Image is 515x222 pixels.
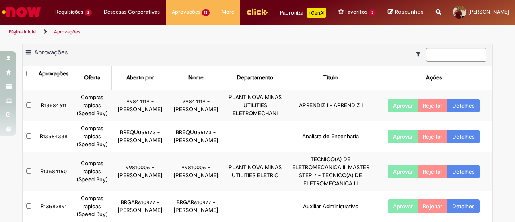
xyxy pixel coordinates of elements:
[112,152,168,191] td: 99810006 - [PERSON_NAME]
[104,8,160,16] span: Despesas Corporativas
[468,8,509,15] span: [PERSON_NAME]
[323,74,338,82] div: Título
[416,51,424,57] i: Mostrar filtros para: Suas Solicitações
[222,8,234,16] span: More
[426,74,442,82] div: Ações
[388,130,418,143] button: Aprovar
[84,74,100,82] div: Oferta
[168,152,224,191] td: 99810006 - [PERSON_NAME]
[280,8,326,18] div: Padroniza
[112,121,168,152] td: BREQU056173 - [PERSON_NAME]
[188,74,204,82] div: Nome
[72,191,112,222] td: Compras rápidas (Speed Buy)
[168,191,224,222] td: BRGAR610477 - [PERSON_NAME]
[35,90,72,121] td: R13584611
[307,8,326,18] p: +GenAi
[202,9,210,16] span: 13
[35,121,72,152] td: R13584338
[72,152,112,191] td: Compras rápidas (Speed Buy)
[55,8,83,16] span: Requisições
[126,74,154,82] div: Aberto por
[34,48,68,56] span: Aprovações
[286,191,375,222] td: Auxiliar Administrativo
[369,9,376,16] span: 3
[395,8,424,16] span: Rascunhos
[418,99,447,112] button: Rejeitar
[172,8,200,16] span: Aprovações
[447,99,480,112] a: Detalhes
[85,9,92,16] span: 2
[35,191,72,222] td: R13582891
[447,130,480,143] a: Detalhes
[39,70,68,78] div: Aprovações
[418,165,447,178] button: Rejeitar
[345,8,367,16] span: Favoritos
[6,25,337,39] ul: Trilhas de página
[168,90,224,121] td: 99844119 - [PERSON_NAME]
[447,199,480,213] a: Detalhes
[9,29,37,35] a: Página inicial
[112,191,168,222] td: BRGAR610477 - [PERSON_NAME]
[1,4,42,20] img: ServiceNow
[54,29,80,35] a: Aprovações
[237,74,273,82] div: Departamento
[72,90,112,121] td: Compras rápidas (Speed Buy)
[246,6,268,18] img: click_logo_yellow_360x200.png
[286,121,375,152] td: Analista de Engenharia
[388,165,418,178] button: Aprovar
[35,152,72,191] td: R13584160
[388,99,418,112] button: Aprovar
[388,8,424,16] a: Rascunhos
[286,152,375,191] td: TECNICO(A) DE ELETROMECANICA III MASTER STEP 7 - TECNICO(A) DE ELETROMECANICA III
[35,66,72,90] th: Aprovações
[418,130,447,143] button: Rejeitar
[72,121,112,152] td: Compras rápidas (Speed Buy)
[112,90,168,121] td: 99844119 - [PERSON_NAME]
[388,199,418,213] button: Aprovar
[286,90,375,121] td: APRENDIZ I - APRENDIZ I
[224,152,286,191] td: PLANT NOVA MINAS UTILITIES ELETRIC
[418,199,447,213] button: Rejeitar
[168,121,224,152] td: BREQU056173 - [PERSON_NAME]
[447,165,480,178] a: Detalhes
[224,90,286,121] td: PLANT NOVA MINAS UTILITIES ELETROMECHANI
